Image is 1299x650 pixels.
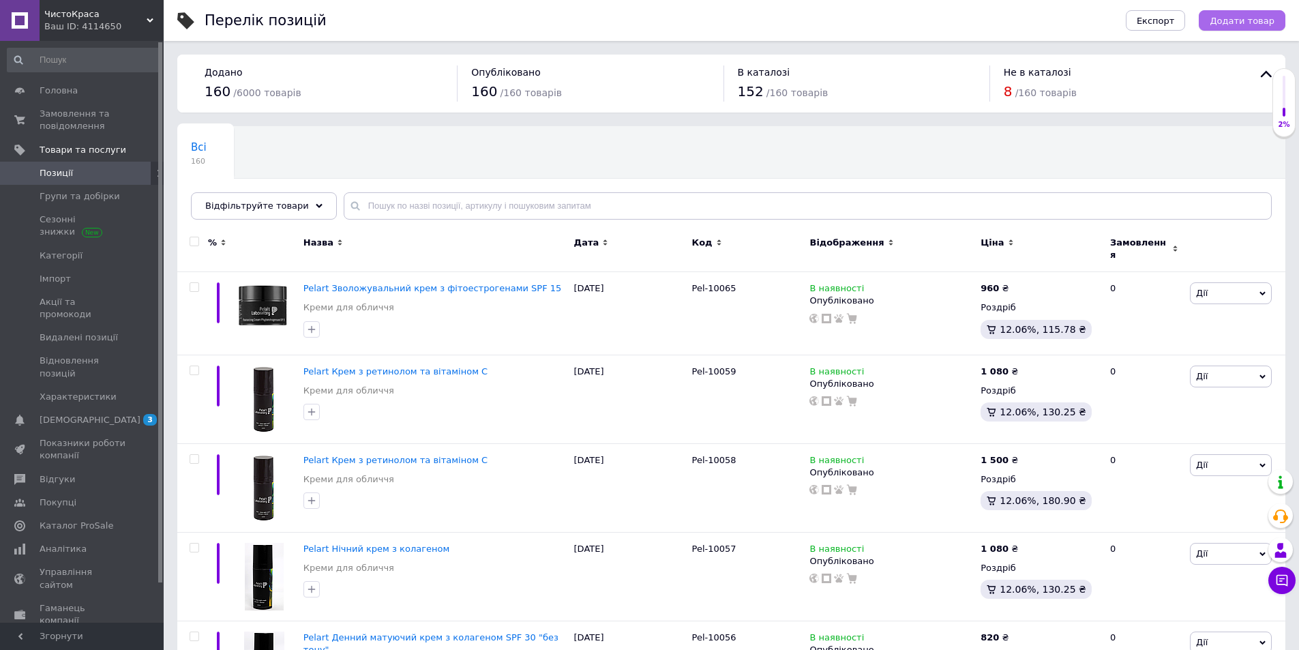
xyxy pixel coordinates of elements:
[1199,10,1285,31] button: Додати товар
[981,366,1009,376] b: 1 080
[191,141,207,153] span: Всі
[981,455,1009,465] b: 1 500
[809,544,864,558] span: В наявності
[40,213,126,238] span: Сезонні знижки
[40,167,73,179] span: Позиції
[981,473,1099,486] div: Роздріб
[245,543,284,610] img: Pelart Ночной крем с коллагеном
[692,632,736,642] span: Pel-10056
[571,532,689,621] div: [DATE]
[303,562,394,574] a: Креми для обличчя
[44,8,147,20] span: ЧистоКраса
[40,543,87,555] span: Аналітика
[809,378,974,390] div: Опубліковано
[40,414,140,426] span: [DEMOGRAPHIC_DATA]
[981,282,1009,295] div: ₴
[809,455,864,469] span: В наявності
[1273,120,1295,130] div: 2%
[1000,324,1086,335] span: 12.06%, 115.78 ₴
[1196,460,1208,470] span: Дії
[143,414,157,426] span: 3
[571,355,689,443] div: [DATE]
[40,391,117,403] span: Характеристики
[344,192,1272,220] input: Пошук по назві позиції, артикулу і пошуковим запитам
[471,83,497,100] span: 160
[1102,443,1186,532] div: 0
[1102,355,1186,443] div: 0
[981,562,1099,574] div: Роздріб
[40,331,118,344] span: Видалені позиції
[243,454,285,522] img: Pelart Крем с ретинолом и витамином С
[40,250,83,262] span: Категорії
[1268,567,1296,594] button: Чат з покупцем
[809,237,884,249] span: Відображення
[501,87,562,98] span: / 160 товарів
[809,555,974,567] div: Опубліковано
[1110,237,1169,261] span: Замовлення
[40,602,126,627] span: Гаманець компанії
[1196,288,1208,298] span: Дії
[981,632,1009,644] div: ₴
[40,144,126,156] span: Товари та послуги
[766,87,828,98] span: / 160 товарів
[981,237,1004,249] span: Ціна
[233,87,301,98] span: / 6000 товарів
[303,455,488,465] a: Pelart Крем з ретинолом та вітаміном C
[809,366,864,381] span: В наявності
[738,83,764,100] span: 152
[205,14,327,28] div: Перелік позицій
[40,85,78,97] span: Головна
[1102,532,1186,621] div: 0
[981,543,1018,555] div: ₴
[303,366,488,376] a: Pelart Крем з ретинолом та вітаміном C
[571,272,689,355] div: [DATE]
[40,355,126,379] span: Відновлення позицій
[692,283,736,293] span: Pel-10065
[981,632,999,642] b: 820
[191,156,207,166] span: 160
[303,544,449,554] a: Pelart Нічний крем з колагеном
[40,497,76,509] span: Покупці
[1000,584,1086,595] span: 12.06%, 130.25 ₴
[1210,16,1274,26] span: Додати товар
[981,454,1018,467] div: ₴
[303,283,561,293] a: Pelart Зволожувальний крем з фітоестрогенами SPF 15
[981,301,1099,314] div: Роздріб
[809,295,974,307] div: Опубліковано
[205,67,242,78] span: Додано
[208,237,217,249] span: %
[205,201,309,211] span: Відфільтруйте товари
[1126,10,1186,31] button: Експорт
[232,282,297,327] img: Pelart Увлажняющий крем с фитоэстрогенами SPF 15
[1000,495,1086,506] span: 12.06%, 180.90 ₴
[1137,16,1175,26] span: Експорт
[40,108,126,132] span: Замовлення та повідомлення
[809,283,864,297] span: В наявності
[692,237,713,249] span: Код
[738,67,790,78] span: В каталозі
[1196,548,1208,559] span: Дії
[1196,637,1208,647] span: Дії
[40,190,120,203] span: Групи та добірки
[809,632,864,647] span: В наявності
[1004,67,1071,78] span: Не в каталозі
[692,455,736,465] span: Pel-10058
[981,385,1099,397] div: Роздріб
[692,366,736,376] span: Pel-10059
[1004,83,1013,100] span: 8
[303,473,394,486] a: Креми для обличчя
[692,544,736,554] span: Pel-10057
[574,237,599,249] span: Дата
[1102,272,1186,355] div: 0
[981,283,999,293] b: 960
[243,366,285,433] img: Pelart Крем с ретинолом и витамином С
[44,20,164,33] div: Ваш ID: 4114650
[1015,87,1077,98] span: / 160 товарів
[40,520,113,532] span: Каталог ProSale
[40,566,126,591] span: Управління сайтом
[471,67,541,78] span: Опубліковано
